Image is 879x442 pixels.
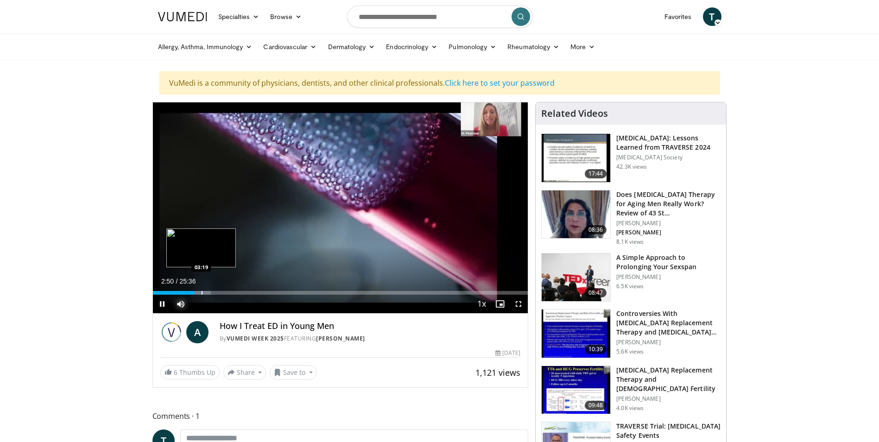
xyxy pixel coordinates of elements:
[616,133,721,152] h3: [MEDICAL_DATA]: Lessons Learned from TRAVERSE 2024
[174,368,177,377] span: 6
[616,238,644,246] p: 8.1K views
[153,295,171,313] button: Pause
[265,7,307,26] a: Browse
[153,102,528,314] video-js: Video Player
[616,366,721,393] h3: [MEDICAL_DATA] Replacement Therapy and [DEMOGRAPHIC_DATA] Fertility
[160,365,220,379] a: 6 Thumbs Up
[323,38,381,56] a: Dermatology
[659,7,697,26] a: Favorites
[270,365,317,380] button: Save to
[541,190,721,246] a: 08:36 Does [MEDICAL_DATA] Therapy for Aging Men Really Work? Review of 43 St… [PERSON_NAME] [PERS...
[227,335,284,342] a: Vumedi Week 2025
[585,288,607,297] span: 08:47
[585,345,607,354] span: 10:39
[179,278,196,285] span: 25:36
[213,7,265,26] a: Specialties
[158,12,207,21] img: VuMedi Logo
[445,78,555,88] a: Click here to set your password
[161,278,174,285] span: 2:50
[166,228,236,267] img: image.jpeg
[443,38,502,56] a: Pulmonology
[160,321,183,343] img: Vumedi Week 2025
[491,295,509,313] button: Enable picture-in-picture mode
[542,253,610,302] img: c4bd4661-e278-4c34-863c-57c104f39734.150x105_q85_crop-smart_upscale.jpg
[616,404,644,412] p: 4.0K views
[316,335,365,342] a: [PERSON_NAME]
[616,309,721,337] h3: Controversies With [MEDICAL_DATA] Replacement Therapy and [MEDICAL_DATA] Can…
[585,169,607,178] span: 17:44
[542,134,610,182] img: 1317c62a-2f0d-4360-bee0-b1bff80fed3c.150x105_q85_crop-smart_upscale.jpg
[223,365,266,380] button: Share
[616,229,721,236] p: [PERSON_NAME]
[541,133,721,183] a: 17:44 [MEDICAL_DATA]: Lessons Learned from TRAVERSE 2024 [MEDICAL_DATA] Society 42.3K views
[616,190,721,218] h3: Does [MEDICAL_DATA] Therapy for Aging Men Really Work? Review of 43 St…
[541,366,721,415] a: 09:48 [MEDICAL_DATA] Replacement Therapy and [DEMOGRAPHIC_DATA] Fertility [PERSON_NAME] 4.0K views
[171,295,190,313] button: Mute
[509,295,528,313] button: Fullscreen
[541,108,608,119] h4: Related Videos
[347,6,532,28] input: Search topics, interventions
[380,38,443,56] a: Endocrinology
[152,410,529,422] span: Comments 1
[542,309,610,358] img: 418933e4-fe1c-4c2e-be56-3ce3ec8efa3b.150x105_q85_crop-smart_upscale.jpg
[220,335,521,343] div: By FEATURING
[220,321,521,331] h4: How I Treat ED in Young Men
[585,401,607,410] span: 09:48
[153,291,528,295] div: Progress Bar
[541,253,721,302] a: 08:47 A Simple Approach to Prolonging Your Sexspan [PERSON_NAME] 6.5K views
[616,163,647,170] p: 42.3K views
[616,253,721,272] h3: A Simple Approach to Prolonging Your Sexspan
[502,38,565,56] a: Rheumatology
[616,422,721,440] h3: TRAVERSE Trial: [MEDICAL_DATA] Safety Events
[565,38,601,56] a: More
[585,225,607,234] span: 08:36
[152,38,258,56] a: Allergy, Asthma, Immunology
[475,367,520,378] span: 1,121 views
[258,38,322,56] a: Cardiovascular
[616,283,644,290] p: 6.5K views
[159,71,720,95] div: VuMedi is a community of physicians, dentists, and other clinical professionals.
[703,7,721,26] a: T
[616,273,721,281] p: [PERSON_NAME]
[495,349,520,357] div: [DATE]
[616,348,644,355] p: 5.6K views
[542,190,610,239] img: 4d4bce34-7cbb-4531-8d0c-5308a71d9d6c.150x105_q85_crop-smart_upscale.jpg
[176,278,178,285] span: /
[542,366,610,414] img: 58e29ddd-d015-4cd9-bf96-f28e303b730c.150x105_q85_crop-smart_upscale.jpg
[616,395,721,403] p: [PERSON_NAME]
[472,295,491,313] button: Playback Rate
[186,321,209,343] a: A
[616,339,721,346] p: [PERSON_NAME]
[616,154,721,161] p: [MEDICAL_DATA] Society
[541,309,721,358] a: 10:39 Controversies With [MEDICAL_DATA] Replacement Therapy and [MEDICAL_DATA] Can… [PERSON_NAME]...
[616,220,721,227] p: [PERSON_NAME]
